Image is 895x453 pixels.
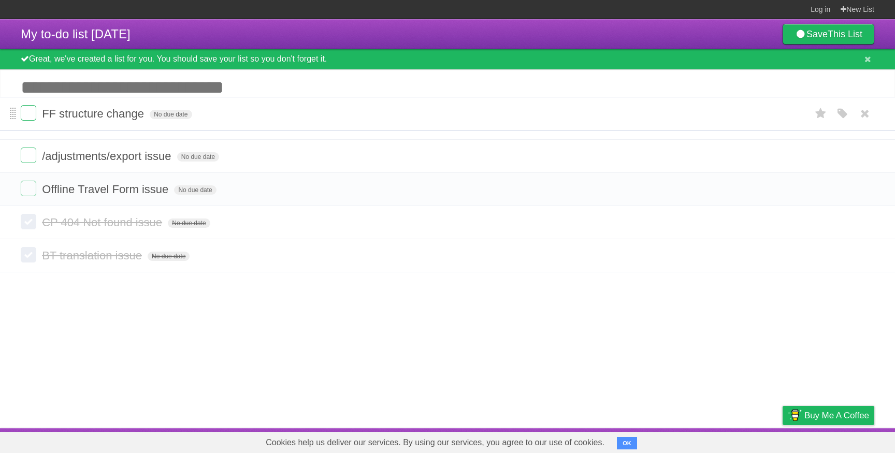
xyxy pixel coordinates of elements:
[255,432,615,453] span: Cookies help us deliver our services. By using our services, you agree to our use of cookies.
[21,27,131,41] span: My to-do list [DATE]
[809,431,874,450] a: Suggest a feature
[42,150,174,163] span: /adjustments/export issue
[21,148,36,163] label: Done
[828,29,862,39] b: This List
[21,181,36,196] label: Done
[21,214,36,229] label: Done
[174,185,216,195] span: No due date
[148,252,190,261] span: No due date
[645,431,667,450] a: About
[788,406,802,424] img: Buy me a coffee
[21,105,36,121] label: Done
[168,218,210,228] span: No due date
[679,431,721,450] a: Developers
[783,406,874,425] a: Buy me a coffee
[21,247,36,262] label: Done
[42,107,147,120] span: FF structure change
[804,406,869,425] span: Buy me a coffee
[734,431,757,450] a: Terms
[42,249,145,262] span: BT translation issue
[150,110,192,119] span: No due date
[42,183,171,196] span: Offline Travel Form issue
[769,431,796,450] a: Privacy
[177,152,219,162] span: No due date
[783,24,874,45] a: SaveThis List
[617,437,637,449] button: OK
[42,216,165,229] span: CP 404 Not found issue
[811,105,831,122] label: Star task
